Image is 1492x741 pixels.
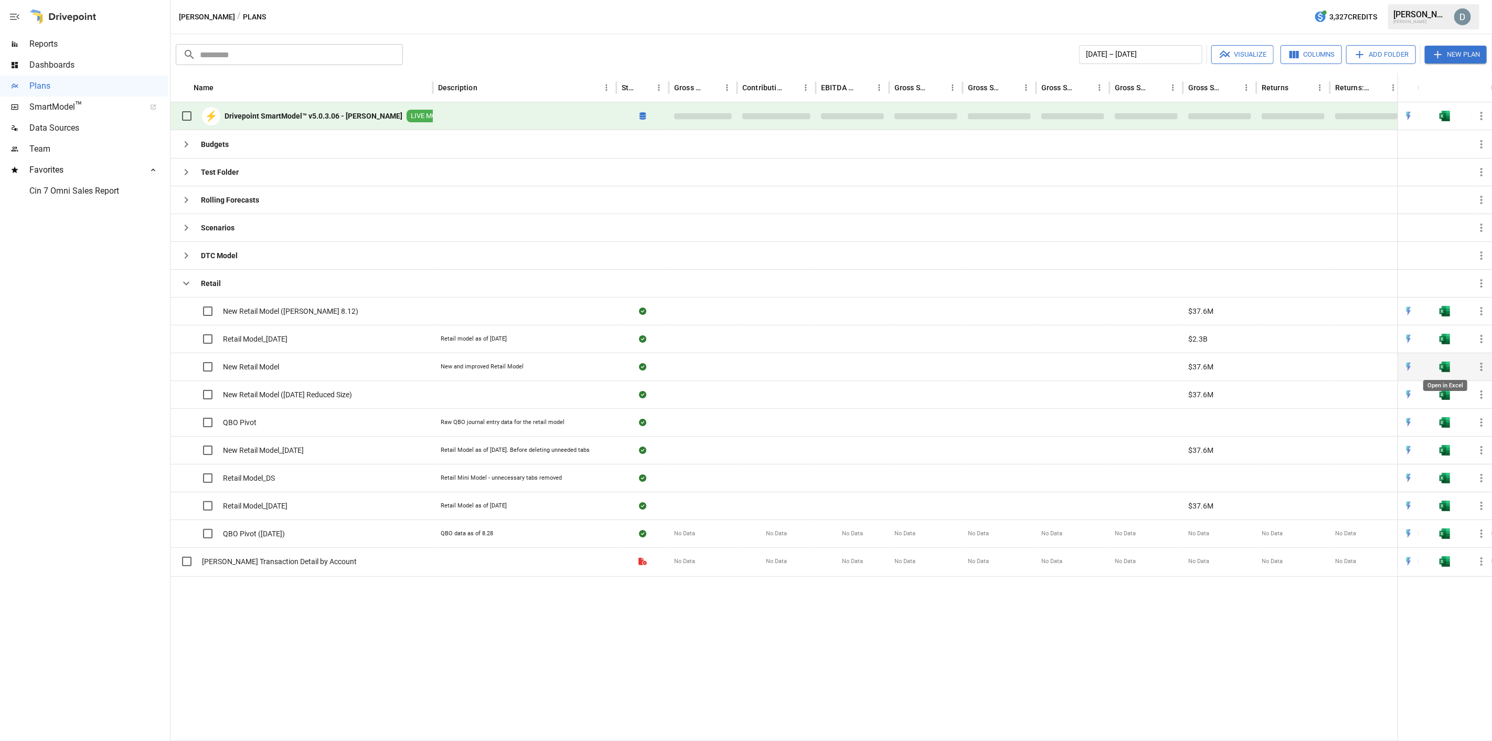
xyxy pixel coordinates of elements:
div: Open in Quick Edit [1403,501,1414,511]
img: excel-icon.76473adf.svg [1440,334,1450,344]
div: Gross Sales: Retail [1188,83,1223,92]
button: Gross Margin column menu [720,80,734,95]
span: $37.6M [1188,445,1213,456]
img: excel-icon.76473adf.svg [1440,473,1450,483]
span: No Data [1115,557,1136,566]
span: No Data [1041,530,1062,538]
div: Open in Excel [1440,389,1450,400]
img: quick-edit-flash.b8aec18c.svg [1403,445,1414,456]
button: Returns column menu [1313,80,1327,95]
img: excel-icon.76473adf.svg [1440,389,1450,400]
img: quick-edit-flash.b8aec18c.svg [1403,334,1414,344]
div: Open in Excel [1440,501,1450,511]
button: New Plan [1425,46,1487,63]
img: David Sooch [1454,8,1471,25]
img: quick-edit-flash.b8aec18c.svg [1403,556,1414,567]
div: Retail Mini Model - unnecessary tabs removed [441,474,562,482]
img: excel-icon.76473adf.svg [1440,445,1450,456]
button: Columns [1281,45,1342,64]
div: QBO data as of 8.28 [441,530,493,538]
span: No Data [1115,530,1136,538]
div: Open in Excel [1440,417,1450,428]
div: Sync complete [639,445,646,456]
span: No Data [766,557,787,566]
span: Reports [29,38,168,50]
div: File is not a valid Drivepoint model [638,556,647,567]
span: ™ [75,99,82,112]
span: $37.6M [1188,362,1213,372]
button: Gross Sales: Marketplace column menu [1092,80,1107,95]
div: Open in Excel [1440,528,1450,539]
span: No Data [1041,557,1062,566]
button: [PERSON_NAME] [179,10,235,24]
span: Plans [29,80,168,92]
span: Retail Model_DS [223,473,275,483]
button: Sort [478,80,493,95]
button: Gross Sales column menu [945,80,960,95]
div: Status [622,83,636,92]
button: Sort [1289,80,1304,95]
b: Retail [201,278,221,289]
div: Gross Margin [674,83,704,92]
span: No Data [894,530,915,538]
img: quick-edit-flash.b8aec18c.svg [1403,362,1414,372]
span: QBO Pivot [223,417,257,428]
div: Open in Excel [1440,473,1450,483]
span: No Data [674,557,695,566]
img: quick-edit-flash.b8aec18c.svg [1403,111,1414,121]
div: Gross Sales [894,83,930,92]
div: New and improved Retail Model [441,363,524,371]
div: Open in Quick Edit [1403,556,1414,567]
div: Open in Quick Edit [1403,362,1414,372]
span: New Retail Model_[DATE] [223,445,304,456]
div: Open in Quick Edit [1403,306,1414,316]
div: Contribution Margin [742,83,783,92]
button: David Sooch [1448,2,1477,31]
span: No Data [1335,557,1356,566]
span: Team [29,143,168,155]
button: Sort [1224,80,1239,95]
span: No Data [842,557,863,566]
img: excel-icon.76473adf.svg [1440,417,1450,428]
div: [PERSON_NAME] [1393,9,1448,19]
span: QBO Pivot ([DATE]) [223,528,285,539]
button: Contribution Margin column menu [798,80,813,95]
button: Sort [1151,80,1166,95]
div: Open in Excel [1440,445,1450,456]
span: [PERSON_NAME] Transaction Detail by Account [202,556,357,567]
div: Open in Quick Edit [1403,334,1414,344]
span: No Data [894,557,915,566]
img: quick-edit-flash.b8aec18c.svg [1403,501,1414,511]
span: No Data [1188,557,1209,566]
div: [PERSON_NAME] [1393,19,1448,24]
span: New Retail Model ([PERSON_NAME] 8.12) [223,306,358,316]
div: Sync complete [639,528,646,539]
button: Sort [637,80,652,95]
span: New Retail Model ([DATE] Reduced Size) [223,389,352,400]
span: Favorites [29,164,138,176]
button: Sort [215,80,230,95]
div: Retail model as of [DATE] [441,335,507,343]
div: Open in Excel [1440,362,1450,372]
div: Open in Excel [1440,111,1450,121]
div: Sync complete [639,334,646,344]
img: excel-icon.76473adf.svg [1440,556,1450,567]
img: excel-icon.76473adf.svg [1440,306,1450,316]
img: quick-edit-flash.b8aec18c.svg [1403,306,1414,316]
div: Open in Quick Edit [1403,528,1414,539]
div: Sync complete [639,389,646,400]
div: EBITDA Margin [821,83,856,92]
div: Open in Quick Edit [1403,389,1414,400]
img: quick-edit-flash.b8aec18c.svg [1403,417,1414,428]
button: [DATE] – [DATE] [1079,45,1202,64]
div: Name [194,83,214,92]
span: No Data [1262,557,1283,566]
b: DTC Model [201,250,238,261]
div: Retail Model as of [DATE] [441,502,507,510]
span: Data Sources [29,122,168,134]
div: Raw QBO journal entry data for the retail model [441,418,564,427]
span: SmartModel [29,101,138,113]
span: 3,327 Credits [1329,10,1377,24]
span: No Data [1188,530,1209,538]
span: No Data [968,557,989,566]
